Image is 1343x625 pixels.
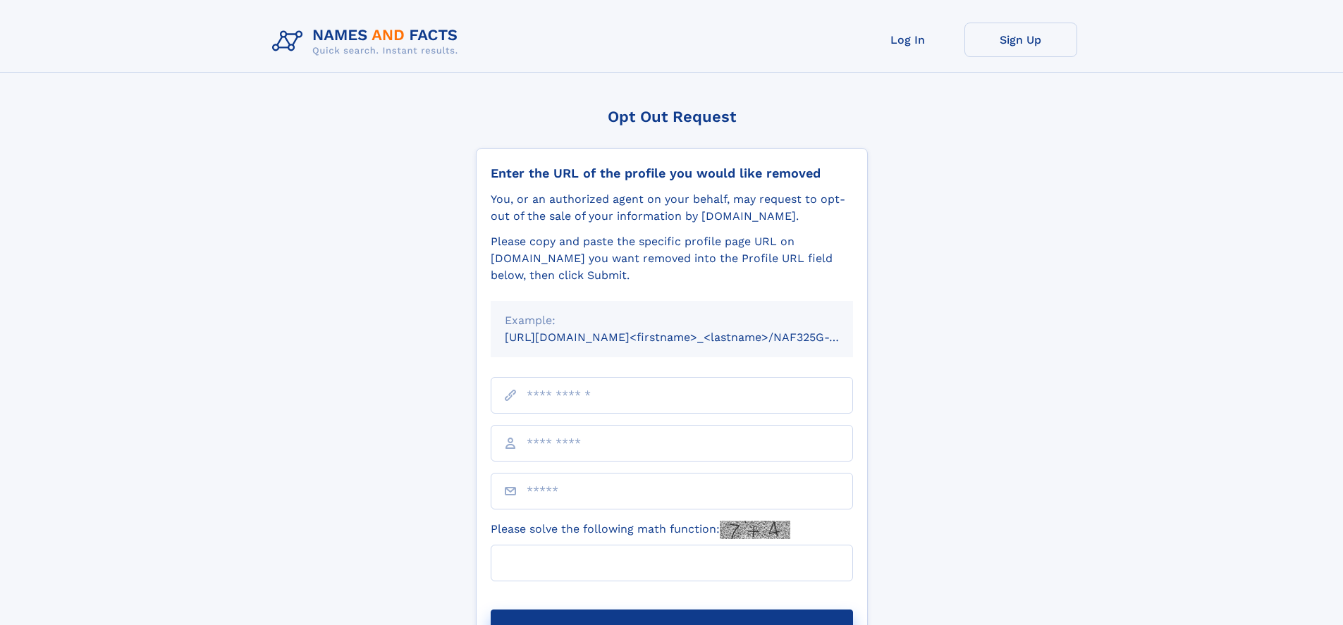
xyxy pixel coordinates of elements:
[964,23,1077,57] a: Sign Up
[491,521,790,539] label: Please solve the following math function:
[266,23,470,61] img: Logo Names and Facts
[852,23,964,57] a: Log In
[491,191,853,225] div: You, or an authorized agent on your behalf, may request to opt-out of the sale of your informatio...
[491,233,853,284] div: Please copy and paste the specific profile page URL on [DOMAIN_NAME] you want removed into the Pr...
[505,312,839,329] div: Example:
[505,330,880,344] small: [URL][DOMAIN_NAME]<firstname>_<lastname>/NAF325G-xxxxxxxx
[491,166,853,181] div: Enter the URL of the profile you would like removed
[476,108,868,125] div: Opt Out Request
